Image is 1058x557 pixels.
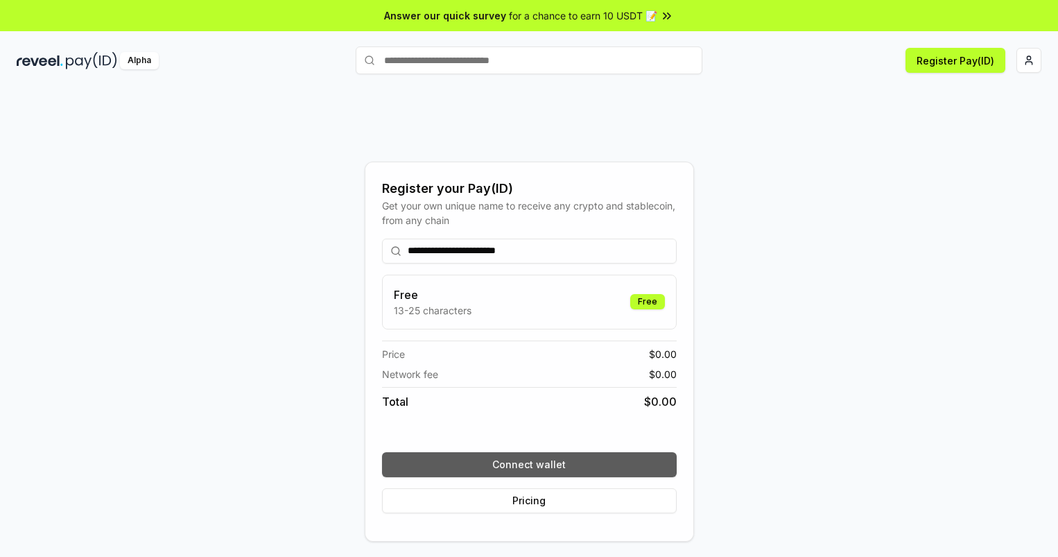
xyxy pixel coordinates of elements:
[382,198,677,228] div: Get your own unique name to receive any crypto and stablecoin, from any chain
[394,303,471,318] p: 13-25 characters
[382,347,405,361] span: Price
[644,393,677,410] span: $ 0.00
[382,488,677,513] button: Pricing
[649,347,677,361] span: $ 0.00
[394,286,471,303] h3: Free
[382,393,408,410] span: Total
[630,294,665,309] div: Free
[382,367,438,382] span: Network fee
[66,52,117,69] img: pay_id
[17,52,63,69] img: reveel_dark
[120,52,159,69] div: Alpha
[382,452,677,477] button: Connect wallet
[649,367,677,382] span: $ 0.00
[382,179,677,198] div: Register your Pay(ID)
[509,8,657,23] span: for a chance to earn 10 USDT 📝
[384,8,506,23] span: Answer our quick survey
[905,48,1005,73] button: Register Pay(ID)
